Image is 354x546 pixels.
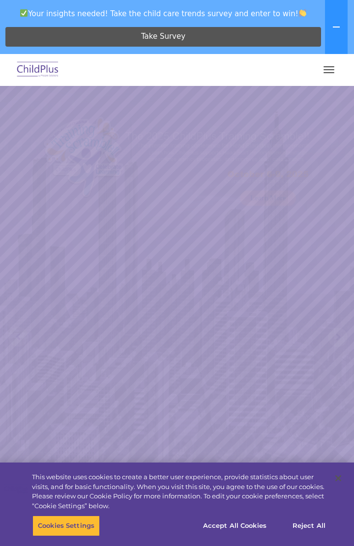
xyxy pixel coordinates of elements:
button: Cookies Settings [32,516,100,536]
img: 👏 [299,9,306,17]
a: Learn More [240,191,296,206]
span: Your insights needed! Take the child care trends survey and enter to win! [4,4,323,23]
img: ChildPlus by Procare Solutions [15,58,61,82]
button: Reject All [278,516,340,536]
div: This website uses cookies to create a better user experience, provide statistics about user visit... [32,472,328,511]
button: Accept All Cookies [198,516,272,536]
img: ✅ [20,9,28,17]
a: Take Survey [5,27,321,47]
span: Take Survey [141,28,185,45]
button: Close [327,467,349,489]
